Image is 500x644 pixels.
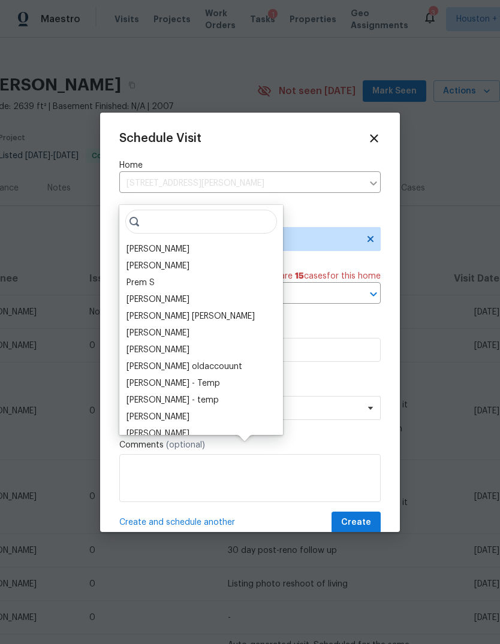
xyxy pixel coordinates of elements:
div: [PERSON_NAME] [126,327,189,339]
button: Open [365,286,382,303]
div: Prem S [126,277,155,289]
div: [PERSON_NAME] [126,260,189,272]
label: Comments [119,439,381,451]
span: There are case s for this home [257,270,381,282]
button: Create [332,512,381,534]
div: [PERSON_NAME] - Temp [126,377,220,389]
div: [PERSON_NAME] [126,344,189,356]
span: (optional) [166,441,205,449]
label: Home [119,159,381,171]
div: [PERSON_NAME] [126,294,189,306]
span: Create and schedule another [119,516,235,528]
div: [PERSON_NAME] [126,243,189,255]
div: [PERSON_NAME] oldaccouunt [126,361,242,373]
div: [PERSON_NAME] [126,428,189,440]
div: [PERSON_NAME] - temp [126,394,219,406]
span: Create [341,515,371,530]
span: Schedule Visit [119,132,201,144]
div: [PERSON_NAME] [126,411,189,423]
span: 15 [295,272,304,280]
div: [PERSON_NAME] [PERSON_NAME] [126,310,255,322]
span: Close [368,132,381,145]
input: Enter in an address [119,174,363,193]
